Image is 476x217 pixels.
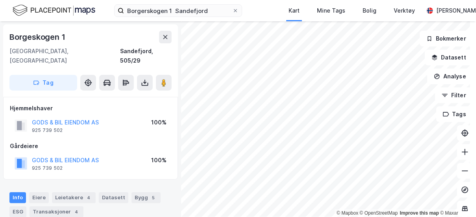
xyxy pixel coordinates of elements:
[394,6,415,15] div: Verktøy
[289,6,300,15] div: Kart
[132,192,161,203] div: Bygg
[124,5,232,17] input: Søk på adresse, matrikkel, gårdeiere, leietakere eller personer
[9,192,26,203] div: Info
[425,50,473,65] button: Datasett
[52,192,96,203] div: Leietakere
[32,127,63,134] div: 925 739 502
[437,179,476,217] iframe: Chat Widget
[337,210,358,216] a: Mapbox
[120,46,172,65] div: Sandefjord, 505/29
[420,31,473,46] button: Bokmerker
[99,192,128,203] div: Datasett
[9,31,67,43] div: Borgeskogen 1
[427,69,473,84] button: Analyse
[317,6,345,15] div: Mine Tags
[436,106,473,122] button: Tags
[151,156,167,165] div: 100%
[437,179,476,217] div: Kontrollprogram for chat
[32,165,63,171] div: 925 739 502
[400,210,439,216] a: Improve this map
[9,75,77,91] button: Tag
[363,6,376,15] div: Bolig
[10,104,171,113] div: Hjemmelshaver
[72,208,80,216] div: 4
[360,210,398,216] a: OpenStreetMap
[435,87,473,103] button: Filter
[10,141,171,151] div: Gårdeiere
[29,192,49,203] div: Eiere
[85,194,93,202] div: 4
[9,46,120,65] div: [GEOGRAPHIC_DATA], [GEOGRAPHIC_DATA]
[151,118,167,127] div: 100%
[13,4,95,17] img: logo.f888ab2527a4732fd821a326f86c7f29.svg
[150,194,157,202] div: 5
